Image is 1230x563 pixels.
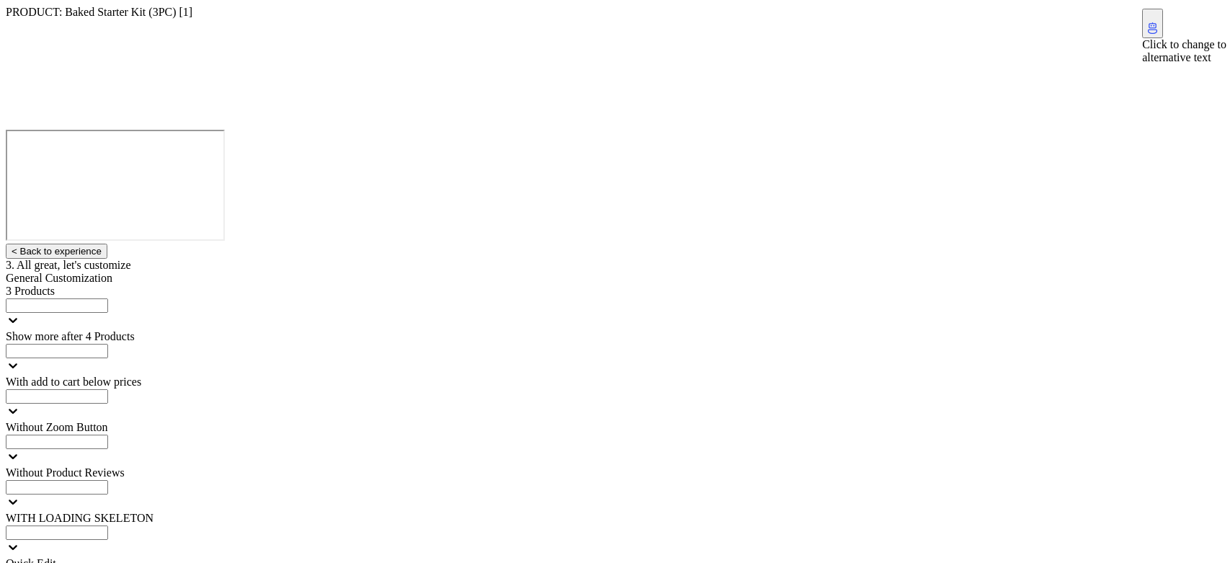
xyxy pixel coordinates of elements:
span: 3. All great, let's customize [6,259,131,271]
div: Without Product Reviews [6,466,1224,479]
span: PRODUCT: Baked Starter Kit (3PC) [1] [6,6,192,18]
div: 3 Products [6,285,1224,298]
div: WITH LOADING SKELETON [6,512,1224,525]
div: Without Zoom Button [6,421,1224,434]
div: With add to cart below prices [6,376,1224,389]
button: edit with ai [1142,9,1163,38]
button: < Back to experience [6,244,107,259]
img: edit with ai [1148,22,1157,34]
span: Click to change to alternative text [1142,38,1226,63]
span: General Customization [6,272,112,284]
div: Show more after 4 Products [6,330,1224,343]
